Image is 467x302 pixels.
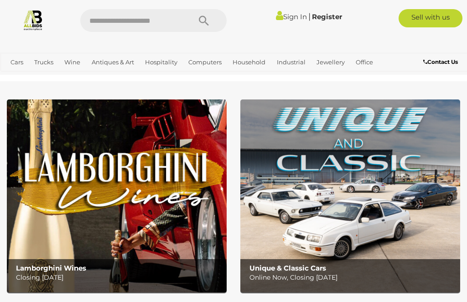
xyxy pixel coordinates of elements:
a: Office [352,55,377,70]
a: Trucks [31,55,57,70]
a: Unique & Classic Cars Unique & Classic Cars Online Now, Closing [DATE] [240,99,460,292]
a: Cars [7,55,27,70]
a: Antiques & Art [88,55,138,70]
b: Unique & Classic Cars [249,264,326,272]
a: Sports [7,70,33,85]
span: | [308,11,311,21]
a: Wine [61,55,84,70]
b: Contact Us [423,58,458,65]
p: Closing [DATE] [16,272,222,283]
img: Lamborghini Wines [7,99,227,292]
a: Sell with us [399,9,462,27]
img: Unique & Classic Cars [240,99,460,292]
b: Lamborghini Wines [16,264,86,272]
a: Sign In [276,12,307,21]
a: Contact Us [423,57,460,67]
a: Industrial [273,55,309,70]
a: Household [229,55,269,70]
a: Register [312,12,342,21]
a: Lamborghini Wines Lamborghini Wines Closing [DATE] [7,99,227,292]
button: Search [181,9,227,32]
p: Online Now, Closing [DATE] [249,272,455,283]
a: Jewellery [313,55,348,70]
a: Computers [185,55,225,70]
a: [GEOGRAPHIC_DATA] [36,70,109,85]
a: Hospitality [141,55,181,70]
img: Allbids.com.au [22,9,44,31]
